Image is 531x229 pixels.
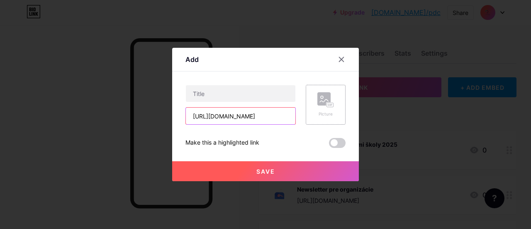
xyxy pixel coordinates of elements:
[172,161,359,181] button: Save
[185,138,259,148] div: Make this a highlighted link
[186,108,295,124] input: URL
[185,54,199,64] div: Add
[256,168,275,175] span: Save
[186,85,295,102] input: Title
[317,111,334,117] div: Picture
